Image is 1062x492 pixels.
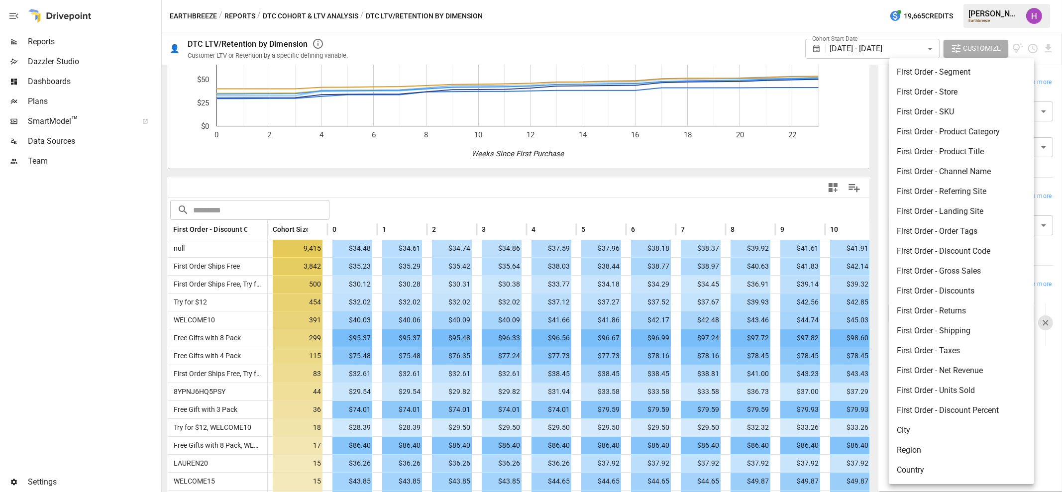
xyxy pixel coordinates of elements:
[889,341,1034,361] li: First Order - Taxes
[889,241,1034,261] li: First Order - Discount Code
[889,321,1034,341] li: First Order - Shipping
[889,440,1034,460] li: Region
[889,102,1034,122] li: First Order - SKU
[889,381,1034,400] li: First Order - Units Sold
[889,162,1034,182] li: First Order - Channel Name
[889,301,1034,321] li: First Order - Returns
[889,62,1034,82] li: First Order - Segment
[889,261,1034,281] li: First Order - Gross Sales
[889,182,1034,201] li: First Order - Referring Site
[889,400,1034,420] li: First Order - Discount Percent
[889,201,1034,221] li: First Order - Landing Site
[889,281,1034,301] li: First Order - Discounts
[889,420,1034,440] li: City
[889,122,1034,142] li: First Order - Product Category
[889,142,1034,162] li: First Order - Product Title
[889,221,1034,241] li: First Order - Order Tags
[889,82,1034,102] li: First Order - Store
[889,361,1034,381] li: First Order - Net Revenue
[889,460,1034,480] li: Country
